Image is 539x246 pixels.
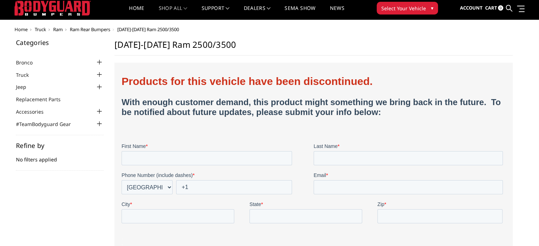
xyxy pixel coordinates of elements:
[256,193,269,199] span: Model
[460,5,482,11] span: Account
[244,6,271,19] a: Dealers
[53,26,63,33] a: Ram
[114,39,513,56] h1: [DATE]-[DATE] Ram 2500/3500
[128,132,140,137] span: State
[16,120,80,128] a: #TeamBodyguard Gear
[129,6,144,19] a: Home
[16,83,35,91] a: Jeep
[485,5,497,11] span: Cart
[15,26,28,33] a: Home
[256,132,263,137] span: Zip
[330,6,344,19] a: News
[16,108,52,115] a: Accessories
[70,26,110,33] a: Ram Rear Bumpers
[1,182,3,188] span: .
[117,26,179,33] span: [DATE]-[DATE] Ram 2500/3500
[498,5,503,11] span: 0
[16,39,104,46] h5: Categories
[192,74,216,79] span: Last Name
[377,2,438,15] button: Select Your Vehicle
[159,6,187,19] a: shop all
[285,6,315,19] a: SEMA Show
[192,222,221,228] span: Product Type
[128,193,140,199] span: Make
[381,5,426,12] span: Select Your Vehicle
[16,142,104,171] div: No filters applied
[16,96,69,103] a: Replacement Parts
[15,1,91,16] img: BODYGUARD BUMPERS
[16,142,104,149] h5: Refine by
[192,103,204,108] span: Email
[16,71,38,79] a: Truck
[35,26,46,33] a: Truck
[431,4,433,12] span: ▾
[16,59,41,66] a: Bronco
[202,6,230,19] a: Support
